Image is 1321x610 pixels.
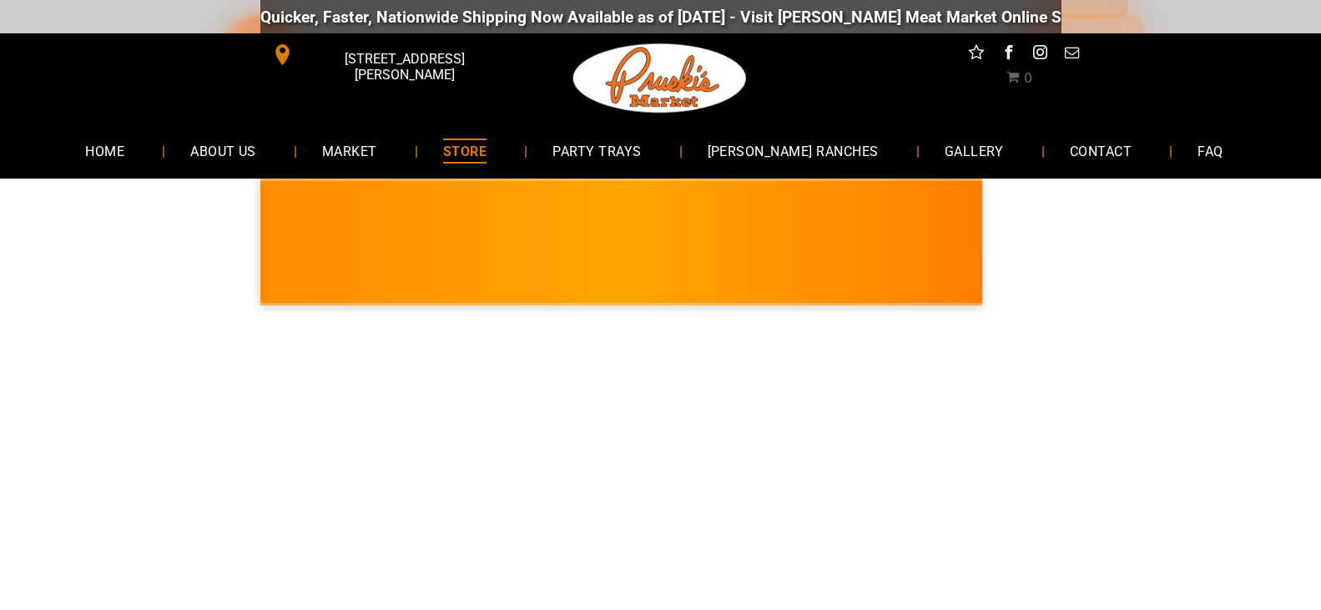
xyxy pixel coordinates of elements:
[60,129,149,173] a: HOME
[966,254,1293,280] span: [PERSON_NAME] MARKET
[1024,70,1032,86] span: 0
[165,129,281,173] a: ABOUT US
[920,129,1029,173] a: GALLERY
[297,129,402,173] a: MARKET
[248,8,1258,27] div: Quicker, Faster, Nationwide Shipping Now Available as of [DATE] - Visit [PERSON_NAME] Meat Market...
[570,33,750,124] img: Pruski-s+Market+HQ+Logo2-1920w.png
[1061,42,1082,68] a: email
[296,43,512,91] span: [STREET_ADDRESS][PERSON_NAME]
[1045,129,1157,173] a: CONTACT
[683,129,904,173] a: [PERSON_NAME] RANCHES
[260,42,516,68] a: [STREET_ADDRESS][PERSON_NAME]
[997,42,1019,68] a: facebook
[418,129,512,173] a: STORE
[966,42,987,68] a: Social network
[527,129,666,173] a: PARTY TRAYS
[1029,42,1051,68] a: instagram
[1172,129,1248,173] a: FAQ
